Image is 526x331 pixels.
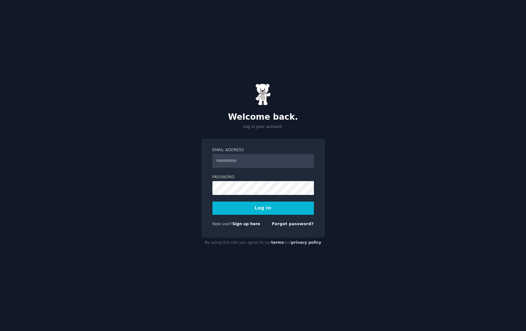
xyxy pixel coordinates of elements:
[212,174,314,180] label: Password
[201,124,325,130] p: Log in your account.
[255,83,271,106] img: Gummy Bear
[212,202,314,215] button: Log In
[272,222,314,226] a: Forgot password?
[212,147,314,153] label: Email Address
[201,112,325,122] h2: Welcome back.
[201,238,325,248] div: By using this site you agree to our and
[291,240,321,245] a: privacy policy
[232,222,260,226] a: Sign up here
[271,240,284,245] a: terms
[212,222,233,226] span: New user?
